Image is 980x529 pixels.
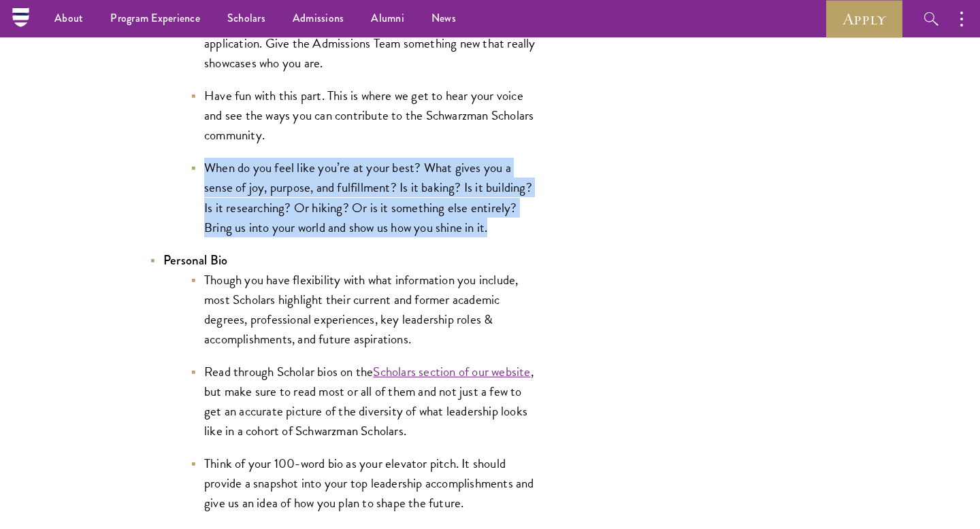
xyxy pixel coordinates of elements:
[191,158,538,237] li: When do you feel like you’re at your best? What gives you a sense of joy, purpose, and fulfillmen...
[163,251,227,269] strong: Personal Bio
[191,270,538,349] li: Though you have flexibility with what information you include, most Scholars highlight their curr...
[191,86,538,145] li: Have fun with this part. This is where we get to hear your voice and see the ways you can contrib...
[191,362,538,441] li: Read through Scholar bios on the , but make sure to read most or all of them and not just a few t...
[191,454,538,513] li: Think of your 100-word bio as your elevator pitch. It should provide a snapshot into your top lea...
[373,362,530,381] a: Scholars section of our website
[191,14,538,73] li: Don’t just regurgitate what’s in the bio you’ve included in the application. Give the Admissions ...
